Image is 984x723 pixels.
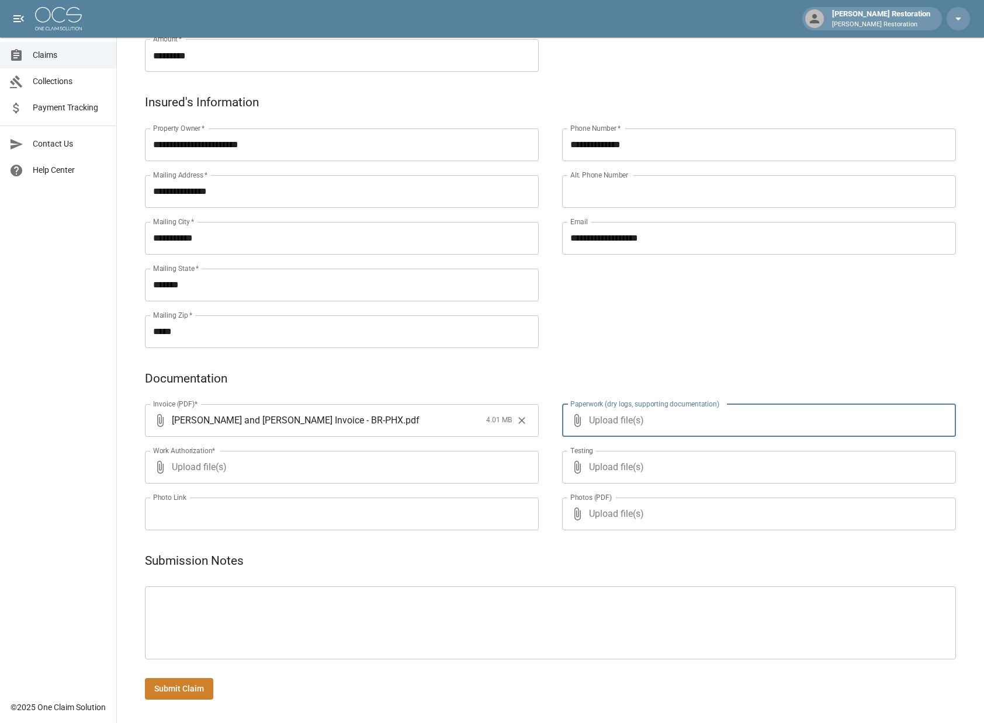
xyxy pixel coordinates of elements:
[172,451,507,484] span: Upload file(s)
[403,413,420,427] span: . pdf
[570,492,612,502] label: Photos (PDF)
[153,123,205,133] label: Property Owner
[153,34,182,44] label: Amount
[570,170,628,180] label: Alt. Phone Number
[33,49,107,61] span: Claims
[153,492,186,502] label: Photo Link
[153,310,193,320] label: Mailing Zip
[827,8,935,29] div: [PERSON_NAME] Restoration
[172,413,403,427] span: [PERSON_NAME] and [PERSON_NAME] Invoice - BR-PHX
[589,404,924,437] span: Upload file(s)
[33,75,107,88] span: Collections
[570,217,588,227] label: Email
[153,399,198,409] label: Invoice (PDF)*
[153,170,207,180] label: Mailing Address
[570,446,593,456] label: Testing
[513,412,531,429] button: Clear
[570,123,621,133] label: Phone Number
[589,498,924,530] span: Upload file(s)
[33,102,107,114] span: Payment Tracking
[570,399,719,409] label: Paperwork (dry logs, supporting documentation)
[589,451,924,484] span: Upload file(s)
[486,415,512,426] span: 4.01 MB
[11,701,106,713] div: © 2025 One Claim Solution
[153,446,216,456] label: Work Authorization*
[832,20,930,30] p: [PERSON_NAME] Restoration
[145,678,213,700] button: Submit Claim
[7,7,30,30] button: open drawer
[33,138,107,150] span: Contact Us
[153,263,199,273] label: Mailing State
[153,217,195,227] label: Mailing City
[35,7,82,30] img: ocs-logo-white-transparent.png
[33,164,107,176] span: Help Center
